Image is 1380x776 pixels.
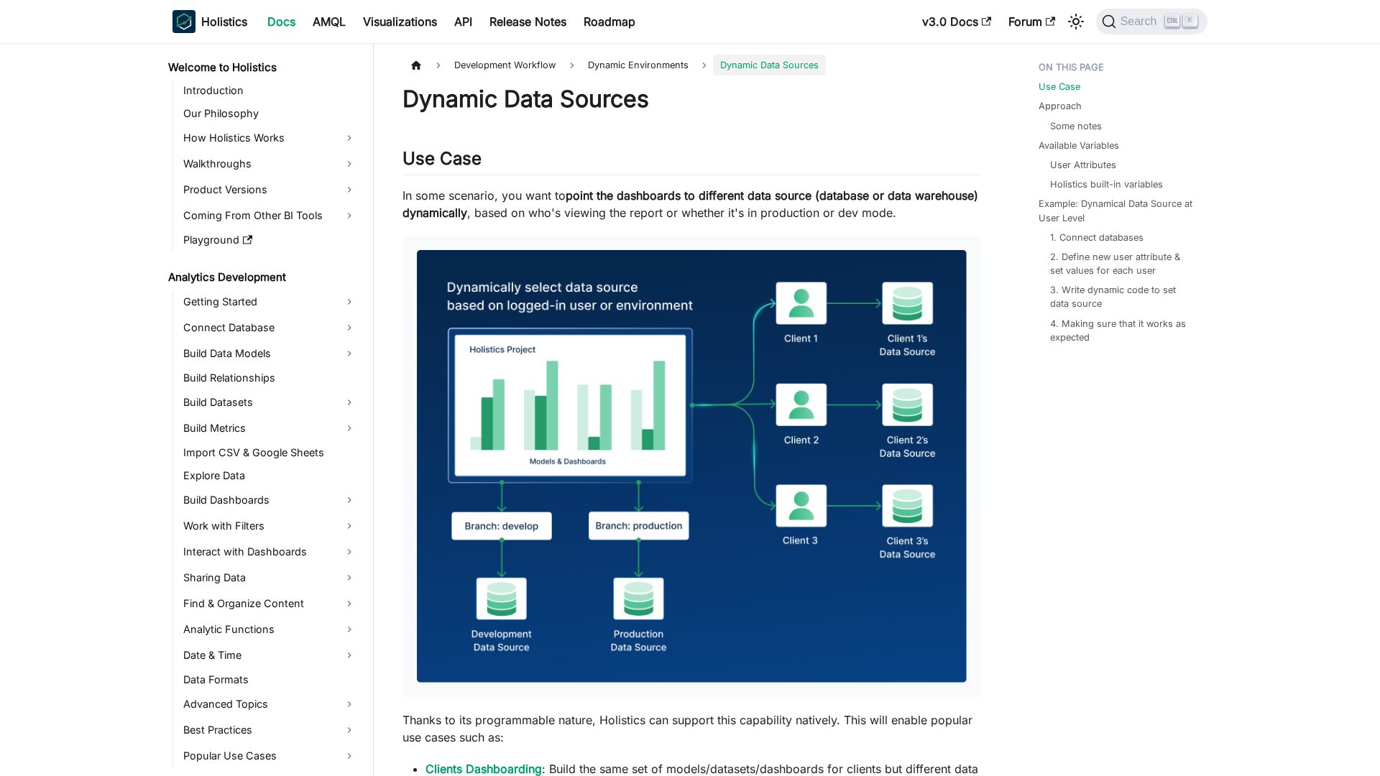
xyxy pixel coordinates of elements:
[179,514,361,537] a: Work with Filters
[179,316,361,339] a: Connect Database
[446,10,481,33] a: API
[179,644,361,667] a: Date & Time
[179,368,361,388] a: Build Relationships
[425,762,542,776] a: Clients Dashboarding
[179,126,361,149] a: How Holistics Works
[402,55,430,75] a: Home page
[447,55,563,75] span: Development Workflow
[179,592,361,615] a: Find & Organize Content
[179,443,361,463] a: Import CSV & Google Sheets
[172,10,247,33] a: HolisticsHolistics
[1050,177,1163,191] a: Holistics built-in variables
[1039,139,1119,152] a: Available Variables
[179,178,361,201] a: Product Versions
[179,566,361,589] a: Sharing Data
[179,342,361,365] a: Build Data Models
[417,250,967,683] img: Dynamically pointing Holistics to different data sources
[1183,14,1197,27] kbd: K
[172,10,195,33] img: Holistics
[402,711,981,746] p: Thanks to its programmable nature, Holistics can support this capability natively. This will enab...
[1039,197,1199,224] a: Example: Dynamical Data Source at User Level
[1050,317,1193,344] a: 4. Making sure that it works as expected
[1064,10,1087,33] button: Switch between dark and light mode (currently light mode)
[179,230,361,250] a: Playground
[581,55,696,75] span: Dynamic Environments
[481,10,575,33] a: Release Notes
[179,204,361,227] a: Coming From Other BI Tools
[1050,231,1144,244] a: 1. Connect databases
[179,670,361,690] a: Data Formats
[179,391,361,414] a: Build Datasets
[1116,15,1166,28] span: Search
[179,152,361,175] a: Walkthroughs
[179,80,361,101] a: Introduction
[158,43,374,776] nav: Docs sidebar
[304,10,354,33] a: AMQL
[164,57,361,78] a: Welcome to Holistics
[179,719,361,742] a: Best Practices
[713,55,826,75] span: Dynamic Data Sources
[402,187,981,221] p: In some scenario, you want to , based on who's viewing the report or whether it's in production o...
[402,55,981,75] nav: Breadcrumbs
[1050,119,1102,133] a: Some notes
[179,290,361,313] a: Getting Started
[402,188,978,220] strong: point the dashboards to different data source (database or data warehouse) dynamically
[1039,80,1080,93] a: Use Case
[1039,99,1082,113] a: Approach
[179,618,361,641] a: Analytic Functions
[575,10,644,33] a: Roadmap
[402,85,981,114] h1: Dynamic Data Sources
[179,744,361,767] a: Popular Use Cases
[1000,10,1064,33] a: Forum
[179,103,361,124] a: Our Philosophy
[164,267,361,287] a: Analytics Development
[402,148,981,175] h2: Use Case
[179,540,361,563] a: Interact with Dashboards
[914,10,1000,33] a: v3.0 Docs
[179,693,361,716] a: Advanced Topics
[1050,158,1116,172] a: User Attributes
[201,13,247,30] b: Holistics
[1050,250,1193,277] a: 2. Define new user attribute & set values for each user
[1050,283,1193,310] a: 3. Write dynamic code to set data source
[179,417,361,440] a: Build Metrics
[179,466,361,486] a: Explore Data
[1096,9,1207,34] button: Search (Ctrl+K)
[259,10,304,33] a: Docs
[354,10,446,33] a: Visualizations
[179,489,361,512] a: Build Dashboards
